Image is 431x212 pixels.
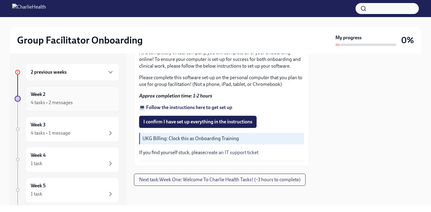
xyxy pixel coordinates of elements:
img: CharlieHealth [12,4,46,13]
h3: 0% [401,35,414,46]
h6: Week 2 [31,91,45,98]
p: Please complete this software set-up on the personal computer that you plan to use for group faci... [139,74,304,88]
p: UKG Billing: Clock this as Onboarding Training [142,135,302,142]
a: Week 24 tasks • 2 messages [15,86,119,111]
h2: Group Facilitator Onboarding [17,34,143,46]
button: I confirm I have set up everything in the instructions [139,116,257,128]
a: Week 41 task [15,147,119,172]
strong: Approx completion time: 1-2 hours [139,93,212,99]
div: 4 tasks • 2 messages [31,99,73,106]
p: As a completely virtual company, you will complete all of your onboarding online! To ensure your ... [139,49,304,69]
a: create an IT support ticket [205,150,258,155]
div: 2 previous weeks [26,63,119,81]
div: 1 task [31,191,42,197]
a: Week 51 task [15,177,119,203]
p: If you find yourself stuck, please [139,149,304,156]
div: 1 task [31,160,42,167]
strong: My progress [335,34,362,41]
div: 4 tasks • 1 message [31,130,70,136]
a: Week 34 tasks • 1 message [15,116,119,142]
h6: Week 4 [31,152,46,159]
button: Next task:Week One: Welcome To Charlie Health Tasks! (~3 hours to complete) [134,174,306,186]
span: Next task : Week One: Welcome To Charlie Health Tasks! (~3 hours to complete) [139,177,300,183]
span: I confirm I have set up everything in the instructions [143,119,252,125]
h6: Week 3 [31,122,46,128]
h6: 2 previous weeks [31,69,67,76]
a: 💻 Follow the instructions here to get set up [139,104,232,110]
h6: Week 5 [31,182,46,189]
